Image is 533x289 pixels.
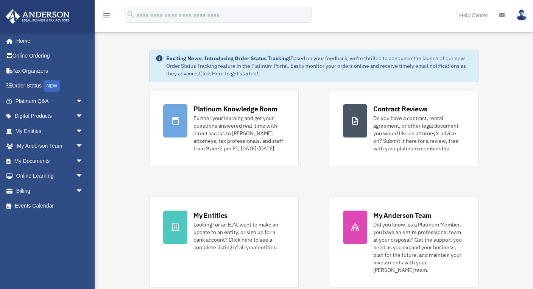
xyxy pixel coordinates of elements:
[5,94,95,109] a: Platinum Q&Aarrow_drop_down
[5,33,91,48] a: Home
[166,55,290,62] strong: Exciting News: Introducing Order Status Tracking!
[5,198,95,214] a: Events Calendar
[5,169,95,184] a: Online Learningarrow_drop_down
[76,139,91,154] span: arrow_drop_down
[329,90,478,166] a: Contract Reviews Do you have a contract, rental agreement, or other legal document you would like...
[193,114,285,152] div: Further your learning and get your questions answered real-time with direct access to [PERSON_NAM...
[3,9,72,24] img: Anderson Advisors Platinum Portal
[193,104,277,114] div: Platinum Knowledge Room
[199,70,258,77] a: Click Here to get started!
[149,90,299,166] a: Platinum Knowledge Room Further your learning and get your questions answered real-time with dire...
[76,123,91,139] span: arrow_drop_down
[193,221,285,251] div: Looking for an EIN, want to make an update to an entity, or sign up for a bank account? Click her...
[5,123,95,139] a: My Entitiesarrow_drop_down
[5,139,95,154] a: My Anderson Teamarrow_drop_down
[373,221,464,274] div: Did you know, as a Platinum Member, you have an entire professional team at your disposal? Get th...
[166,55,472,77] div: Based on your feedback, we're thrilled to announce the launch of our new Order Status Tracking fe...
[102,11,111,20] i: menu
[76,109,91,124] span: arrow_drop_down
[5,48,95,64] a: Online Ordering
[5,63,95,78] a: Tax Organizers
[373,114,464,152] div: Do you have a contract, rental agreement, or other legal document you would like an attorney's ad...
[5,109,95,124] a: Digital Productsarrow_drop_down
[76,183,91,199] span: arrow_drop_down
[193,211,228,220] div: My Entities
[76,169,91,184] span: arrow_drop_down
[5,153,95,169] a: My Documentsarrow_drop_down
[373,104,427,114] div: Contract Reviews
[149,197,299,288] a: My Entities Looking for an EIN, want to make an update to an entity, or sign up for a bank accoun...
[44,80,60,92] div: NEW
[5,183,95,198] a: Billingarrow_drop_down
[516,9,527,20] img: User Pic
[102,13,111,20] a: menu
[5,78,95,94] a: Order StatusNEW
[373,211,432,220] div: My Anderson Team
[329,197,478,288] a: My Anderson Team Did you know, as a Platinum Member, you have an entire professional team at your...
[126,10,135,19] i: search
[76,153,91,169] span: arrow_drop_down
[76,94,91,109] span: arrow_drop_down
